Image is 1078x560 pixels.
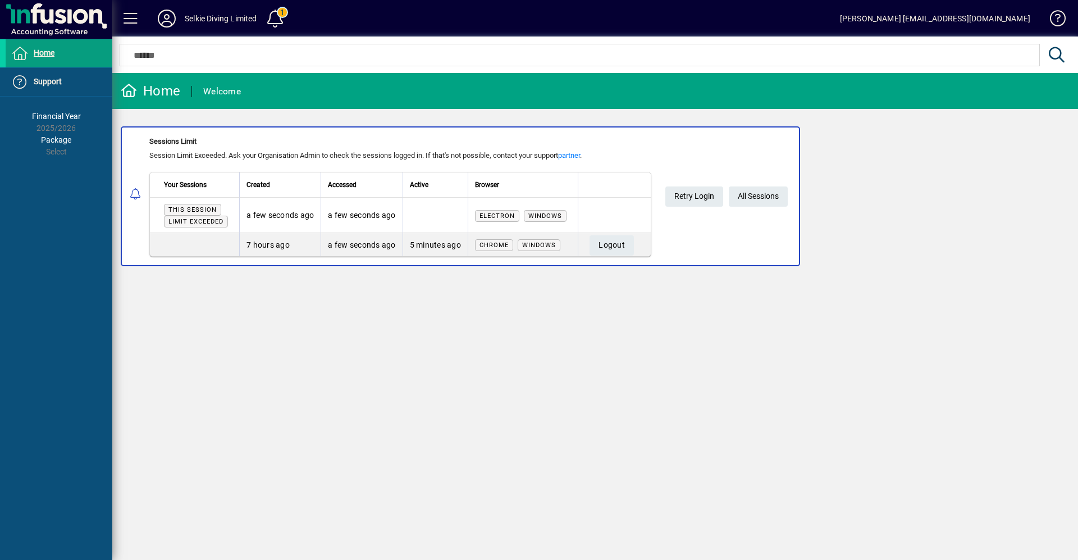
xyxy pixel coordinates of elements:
[840,10,1030,28] div: [PERSON_NAME] [EMAIL_ADDRESS][DOMAIN_NAME]
[1042,2,1064,39] a: Knowledge Base
[149,8,185,29] button: Profile
[121,82,180,100] div: Home
[321,233,402,256] td: a few seconds ago
[528,212,562,220] span: Windows
[479,212,515,220] span: Electron
[164,179,207,191] span: Your Sessions
[321,198,402,233] td: a few seconds ago
[475,179,499,191] span: Browser
[729,186,788,207] a: All Sessions
[168,218,223,225] span: Limit exceeded
[403,233,468,256] td: 5 minutes ago
[6,68,112,96] a: Support
[32,112,81,121] span: Financial Year
[738,187,779,206] span: All Sessions
[34,48,54,57] span: Home
[328,179,357,191] span: Accessed
[246,179,270,191] span: Created
[239,198,321,233] td: a few seconds ago
[185,10,257,28] div: Selkie Diving Limited
[665,186,723,207] button: Retry Login
[522,242,556,249] span: Windows
[149,136,651,147] div: Sessions Limit
[558,151,580,160] a: partner
[168,206,217,213] span: This session
[674,187,714,206] span: Retry Login
[34,77,62,86] span: Support
[599,236,625,254] span: Logout
[41,135,71,144] span: Package
[112,126,1078,266] app-alert-notification-menu-item: Sessions Limit
[479,242,509,249] span: Chrome
[239,233,321,256] td: 7 hours ago
[590,235,634,256] button: Logout
[149,150,651,161] div: Session Limit Exceeded. Ask your Organisation Admin to check the sessions logged in. If that's no...
[203,83,241,101] div: Welcome
[410,179,428,191] span: Active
